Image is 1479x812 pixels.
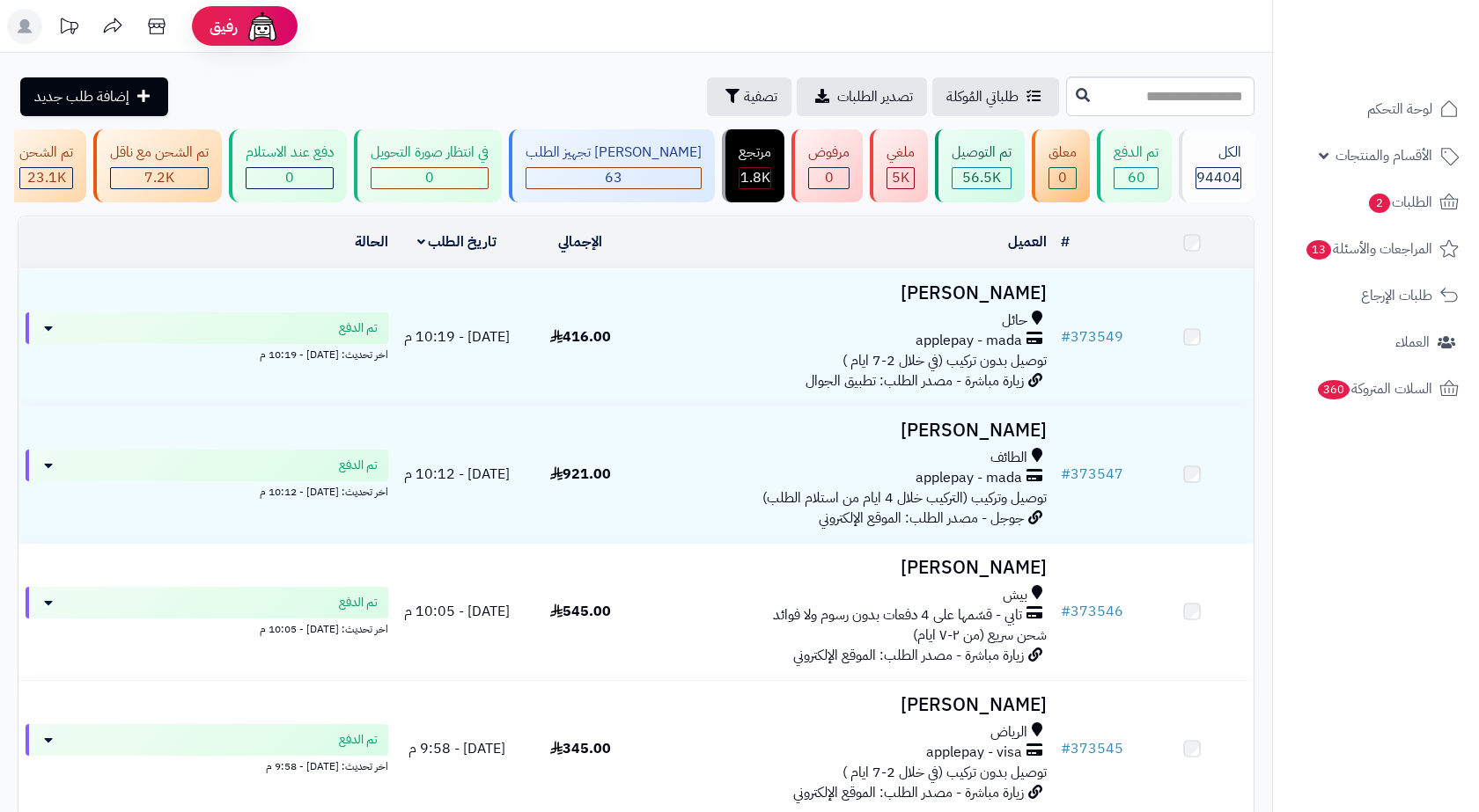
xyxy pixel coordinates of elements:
[931,129,1028,202] a: تم التوصيل 56.5K
[843,350,1047,371] span: توصيل بدون تركيب (في خلال 2-7 ايام )
[1318,380,1350,399] span: 360
[425,167,434,188] span: 0
[707,77,791,116] button: تصفية
[1284,228,1468,270] a: المراجعات والأسئلة13
[1008,231,1047,252] a: العميل
[246,143,334,163] div: دفع عند الاستلام
[946,86,1019,107] span: طلباتي المُوكلة
[1061,601,1123,622] a: #373546
[1369,194,1390,213] span: 2
[1395,330,1430,355] span: العملاء
[1336,143,1432,168] span: الأقسام والمنتجات
[650,695,1047,715] h3: [PERSON_NAME]
[650,421,1047,441] h3: [PERSON_NAME]
[926,743,1022,763] span: applepay - visa
[245,9,280,44] img: ai-face.png
[1305,237,1432,261] span: المراجعات والأسئلة
[1367,190,1432,215] span: الطلبات
[762,487,1047,508] span: توصيل وتركيب (التركيب خلال 4 ايام من استلام الطلب)
[417,231,497,252] a: تاريخ الطلب
[355,231,388,252] a: الحالة
[1367,97,1432,121] span: لوحة التحكم
[350,129,505,202] a: في انتظار صورة التحويل 0
[550,738,611,759] span: 345.00
[1284,88,1468,130] a: لوحة التحكم
[605,167,622,188] span: 63
[225,129,350,202] a: دفع عند الاستلام 0
[1061,738,1123,759] a: #373545
[404,326,510,347] span: [DATE] - 10:19 م
[404,464,510,485] span: [DATE] - 10:12 م
[1175,129,1258,202] a: الكل94404
[144,167,174,188] span: 7.2K
[866,129,931,202] a: ملغي 5K
[339,457,378,474] span: تم الدفع
[371,143,489,163] div: في انتظار صورة التحويل
[339,731,378,749] span: تم الدفع
[1058,167,1067,188] span: 0
[744,86,777,107] span: تصفية
[892,167,909,188] span: 5K
[1049,168,1076,188] div: 0
[887,168,914,188] div: 4954
[1361,283,1432,308] span: طلبات الإرجاع
[1316,377,1432,401] span: السلات المتروكة
[1093,129,1175,202] a: تم الدفع 60
[90,129,225,202] a: تم الشحن مع ناقل 7.2K
[1061,326,1071,347] span: #
[1061,464,1071,485] span: #
[962,167,1001,188] span: 56.5K
[404,601,510,622] span: [DATE] - 10:05 م
[1284,321,1468,363] a: العملاء
[110,143,209,163] div: تم الشحن مع ناقل
[1061,738,1071,759] span: #
[913,625,1047,646] span: شحن سريع (من ٢-٧ ايام)
[819,508,1024,529] span: جوجل - مصدر الطلب: الموقع الإلكتروني
[1128,167,1145,188] span: 60
[1061,231,1070,252] a: #
[26,344,388,362] div: اخر تحديث: [DATE] - 10:19 م
[1114,143,1159,163] div: تم الدفع
[19,143,73,163] div: تم الشحن
[650,558,1047,578] h3: [PERSON_NAME]
[1003,585,1027,605] span: بيش
[809,168,849,188] div: 0
[285,167,294,188] span: 0
[1284,368,1468,410] a: السلات المتروكة360
[1002,311,1027,331] span: حائل
[246,168,333,188] div: 0
[1061,601,1071,622] span: #
[339,319,378,337] span: تم الدفع
[526,168,701,188] div: 63
[843,762,1047,783] span: توصيل بدون تركيب (في خلال 2-7 ايام )
[740,167,770,188] span: 1.8K
[808,143,850,163] div: مرفوض
[210,16,238,37] span: رفيق
[26,481,388,500] div: اخر تحديث: [DATE] - 10:12 م
[1115,168,1158,188] div: 60
[111,168,208,188] div: 7223
[47,9,91,48] a: تحديثات المنصة
[1061,326,1123,347] a: #373549
[27,167,66,188] span: 23.1K
[788,129,866,202] a: مرفوض 0
[550,601,611,622] span: 545.00
[916,331,1022,351] span: applepay - mada
[916,468,1022,488] span: applepay - mada
[550,326,611,347] span: 416.00
[739,143,771,163] div: مرتجع
[550,464,611,485] span: 921.00
[773,605,1022,625] span: تابي - قسّمها على 4 دفعات بدون رسوم ولا فوائد
[990,448,1027,468] span: الطائف
[26,618,388,637] div: اخر تحديث: [DATE] - 10:05 م
[1028,129,1093,202] a: معلق 0
[825,167,834,188] span: 0
[952,143,1012,163] div: تم التوصيل
[1306,240,1331,260] span: 13
[806,370,1024,391] span: زيارة مباشرة - مصدر الطلب: تطبيق الجوال
[990,722,1027,743] span: الرياض
[339,594,378,611] span: تم الدفع
[26,756,388,774] div: اخر تحديث: [DATE] - 9:58 م
[408,738,505,759] span: [DATE] - 9:58 م
[793,782,1024,803] span: زيارة مباشرة - مصدر الطلب: الموقع الإلكتروني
